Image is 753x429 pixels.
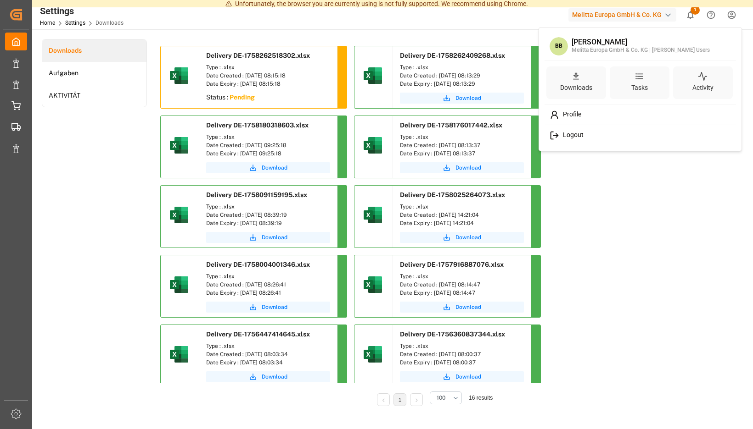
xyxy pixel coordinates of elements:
span: Profile [559,110,581,119]
span: Logout [559,131,584,139]
span: BB [550,37,568,55]
div: [PERSON_NAME] [572,38,710,46]
div: Melitta Europa GmbH & Co. KG | [PERSON_NAME] Users [572,46,710,55]
div: Downloads [558,81,594,94]
div: Activity [691,81,715,94]
div: Tasks [629,81,650,94]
